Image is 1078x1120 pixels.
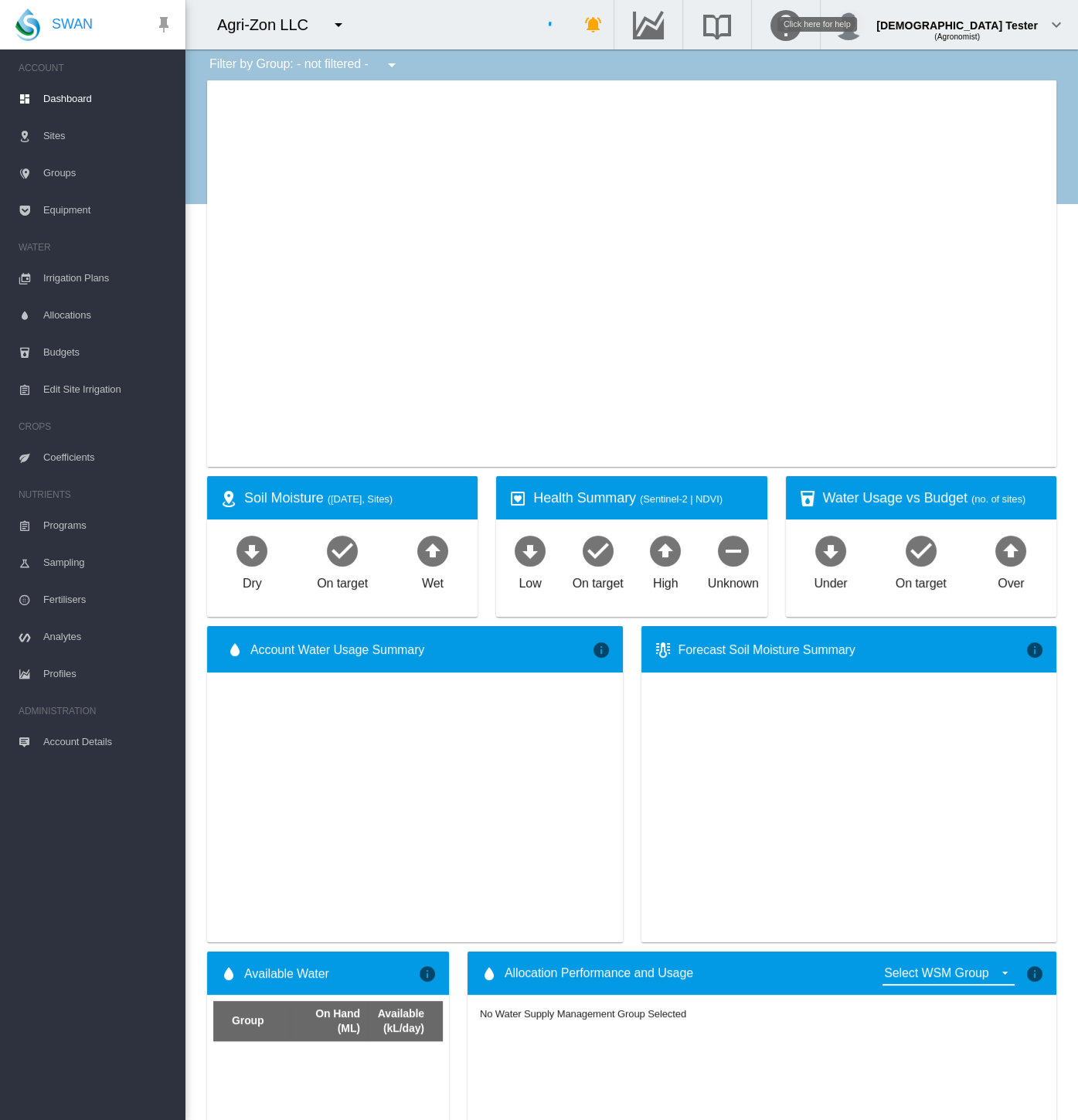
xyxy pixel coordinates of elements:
[1025,641,1044,659] md-icon: icon-information
[43,544,173,581] span: Sampling
[43,618,173,655] span: Analytes
[19,699,173,723] span: ADMINISTRATION
[519,569,542,592] div: Low
[422,569,444,592] div: Wet
[43,371,173,408] span: Edit Site Irrigation
[15,9,40,41] img: SWAN-Landscape-Logo-Colour-drop.png
[244,489,465,508] div: Soil Moisture
[508,489,527,508] md-icon: icon-heart-box-outline
[678,642,1026,659] div: Forecast Soil Moisture Summary
[414,532,451,569] md-icon: icon-arrow-up-bold-circle
[250,642,592,659] span: Account Water Usage Summary
[213,1001,290,1041] th: Group
[630,15,667,34] md-icon: Go to the Data Hub
[219,965,238,983] md-icon: icon-water
[767,15,804,34] md-icon: Click here for help
[43,297,173,334] span: Allocations
[19,482,173,507] span: NUTRIENTS
[418,965,437,983] md-icon: icon-information
[290,1001,366,1041] th: On Hand (ML)
[43,507,173,544] span: Programs
[226,641,244,659] md-icon: icon-water
[992,532,1029,569] md-icon: icon-arrow-up-bold-circle
[777,17,857,32] md-tooltip: Click here for help
[43,192,173,229] span: Equipment
[219,489,238,508] md-icon: icon-map-marker-radius
[155,15,173,34] md-icon: icon-pin
[833,9,864,40] img: profile.jpg
[971,493,1025,505] span: (no. of sites)
[512,532,549,569] md-icon: icon-arrow-down-bold-circle
[198,49,412,80] div: Filter by Group: - not filtered -
[592,641,610,659] md-icon: icon-information
[323,9,354,40] button: icon-menu-down
[882,962,1015,986] md-select: {{'ALLOCATION.SELECT_GROUP' | i18next}}
[480,965,498,983] md-icon: icon-water
[43,655,173,693] span: Profiles
[584,15,603,34] md-icon: icon-bell-ring
[505,965,693,983] span: Allocation Performance and Usage
[1025,965,1044,983] md-icon: icon-information
[52,15,93,34] span: SWAN
[43,439,173,476] span: Coefficients
[1047,15,1066,34] md-icon: icon-chevron-down
[317,569,368,592] div: On target
[640,493,723,505] span: (Sentinel-2 | NDVI)
[715,532,752,569] md-icon: icon-minus-circle
[383,56,401,74] md-icon: icon-menu-down
[244,965,329,982] span: Available Water
[998,569,1024,592] div: Over
[217,14,322,36] div: Agri-Zon LLC
[798,489,817,508] md-icon: icon-cup-water
[43,80,173,117] span: Dashboard
[654,641,672,659] md-icon: icon-thermometer-lines
[328,493,393,505] span: ([DATE], Sites)
[903,532,940,569] md-icon: icon-checkbox-marked-circle
[812,532,849,569] md-icon: icon-arrow-down-bold-circle
[480,1007,686,1021] div: No Water Supply Management Group Selected
[329,15,348,34] md-icon: icon-menu-down
[647,532,684,569] md-icon: icon-arrow-up-bold-circle
[43,723,173,761] span: Account Details
[653,569,678,592] div: High
[19,414,173,439] span: CROPS
[896,569,947,592] div: On target
[243,569,262,592] div: Dry
[376,49,407,80] button: icon-menu-down
[19,235,173,260] span: WATER
[19,56,173,80] span: ACCOUNT
[814,569,847,592] div: Under
[43,155,173,192] span: Groups
[43,581,173,618] span: Fertilisers
[934,32,980,41] span: (Agronomist)
[578,9,609,40] button: icon-bell-ring
[366,1001,443,1041] th: Available (kL/day)
[43,260,173,297] span: Irrigation Plans
[580,532,617,569] md-icon: icon-checkbox-marked-circle
[324,532,361,569] md-icon: icon-checkbox-marked-circle
[43,334,173,371] span: Budgets
[573,569,624,592] div: On target
[708,569,759,592] div: Unknown
[533,489,754,508] div: Health Summary
[823,489,1044,508] div: Water Usage vs Budget
[699,15,736,34] md-icon: Search the knowledge base
[43,117,173,155] span: Sites
[233,532,270,569] md-icon: icon-arrow-down-bold-circle
[876,12,1038,27] div: [DEMOGRAPHIC_DATA] Tester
